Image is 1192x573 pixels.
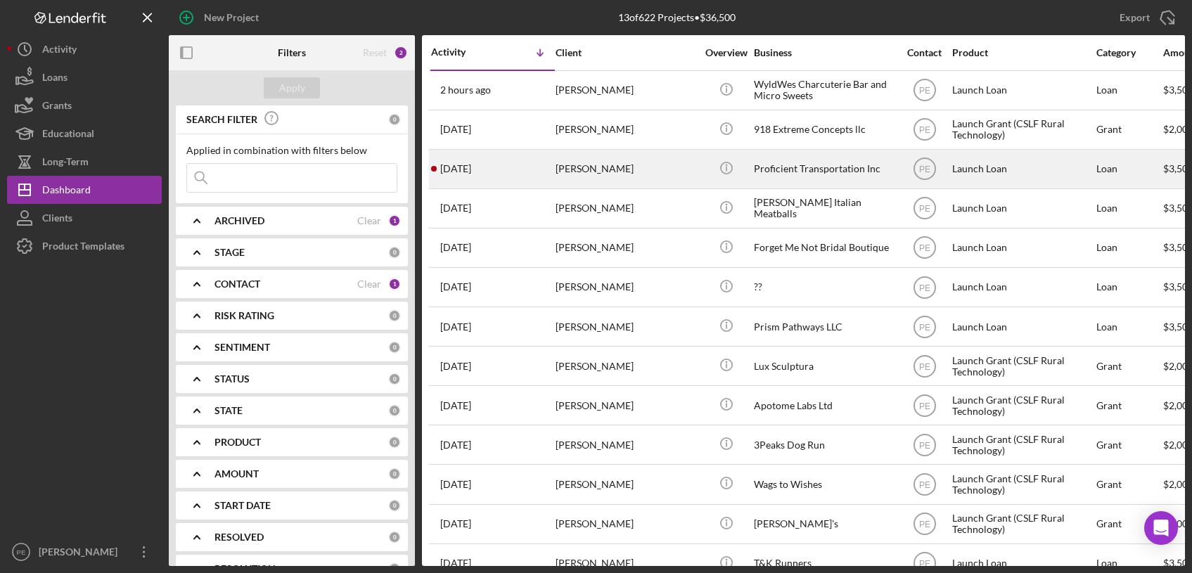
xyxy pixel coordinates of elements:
[214,532,264,543] b: RESOLVED
[363,47,387,58] div: Reset
[952,347,1093,385] div: Launch Grant (CSLF Rural Technology)
[1106,4,1185,32] button: Export
[918,480,930,490] text: PE
[357,278,381,290] div: Clear
[388,499,401,512] div: 0
[7,176,162,204] button: Dashboard
[440,202,471,214] time: 2025-08-06 16:28
[7,120,162,148] a: Educational
[42,91,72,123] div: Grants
[214,310,274,321] b: RISK RATING
[556,111,696,148] div: [PERSON_NAME]
[1096,387,1162,424] div: Grant
[214,405,243,416] b: STATE
[754,426,895,463] div: 3Peaks Dog Run
[388,309,401,322] div: 0
[214,437,261,448] b: PRODUCT
[754,72,895,109] div: WyldWes Charcuterie Bar and Micro Sweets
[388,341,401,354] div: 0
[952,150,1093,188] div: Launch Loan
[42,148,89,179] div: Long-Term
[918,86,930,96] text: PE
[388,246,401,259] div: 0
[1096,426,1162,463] div: Grant
[42,176,91,207] div: Dashboard
[898,47,951,58] div: Contact
[388,373,401,385] div: 0
[204,4,259,32] div: New Project
[1096,150,1162,188] div: Loan
[952,506,1093,543] div: Launch Grant (CSLF Rural Technology)
[1096,506,1162,543] div: Grant
[388,404,401,417] div: 0
[952,190,1093,227] div: Launch Loan
[700,47,752,58] div: Overview
[42,35,77,67] div: Activity
[440,558,471,569] time: 2025-06-28 00:50
[7,148,162,176] button: Long-Term
[952,72,1093,109] div: Launch Loan
[1120,4,1150,32] div: Export
[440,84,491,96] time: 2025-08-21 18:17
[186,114,257,125] b: SEARCH FILTER
[556,269,696,306] div: [PERSON_NAME]
[1096,269,1162,306] div: Loan
[918,440,930,450] text: PE
[918,361,930,371] text: PE
[42,120,94,151] div: Educational
[1096,347,1162,385] div: Grant
[556,72,696,109] div: [PERSON_NAME]
[440,439,471,451] time: 2025-07-23 18:05
[1096,190,1162,227] div: Loan
[754,465,895,503] div: Wags to Wishes
[440,479,471,490] time: 2025-07-22 16:37
[42,204,72,236] div: Clients
[388,531,401,543] div: 0
[918,520,930,529] text: PE
[264,77,320,98] button: Apply
[952,229,1093,266] div: Launch Loan
[556,426,696,463] div: [PERSON_NAME]
[556,229,696,266] div: [PERSON_NAME]
[214,215,264,226] b: ARCHIVED
[754,269,895,306] div: ??
[440,400,471,411] time: 2025-07-27 15:51
[214,342,270,353] b: SENTIMENT
[388,113,401,126] div: 0
[388,278,401,290] div: 1
[214,468,259,479] b: AMOUNT
[618,12,736,23] div: 13 of 622 Projects • $36,500
[169,4,273,32] button: New Project
[754,150,895,188] div: Proficient Transportation Inc
[556,387,696,424] div: [PERSON_NAME]
[388,436,401,449] div: 0
[918,283,930,292] text: PE
[952,308,1093,345] div: Launch Loan
[556,465,696,503] div: [PERSON_NAME]
[7,35,162,63] button: Activity
[214,500,271,511] b: START DATE
[7,232,162,260] button: Product Templates
[440,281,471,292] time: 2025-08-04 17:33
[754,308,895,345] div: Prism Pathways LLC
[1096,229,1162,266] div: Loan
[1096,111,1162,148] div: Grant
[556,347,696,385] div: [PERSON_NAME]
[42,232,124,264] div: Product Templates
[918,165,930,174] text: PE
[952,47,1093,58] div: Product
[431,46,493,58] div: Activity
[952,111,1093,148] div: Launch Grant (CSLF Rural Technology)
[394,46,408,60] div: 2
[556,190,696,227] div: [PERSON_NAME]
[918,322,930,332] text: PE
[440,163,471,174] time: 2025-08-11 03:58
[918,125,930,135] text: PE
[440,124,471,135] time: 2025-08-20 17:14
[7,204,162,232] button: Clients
[7,63,162,91] button: Loans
